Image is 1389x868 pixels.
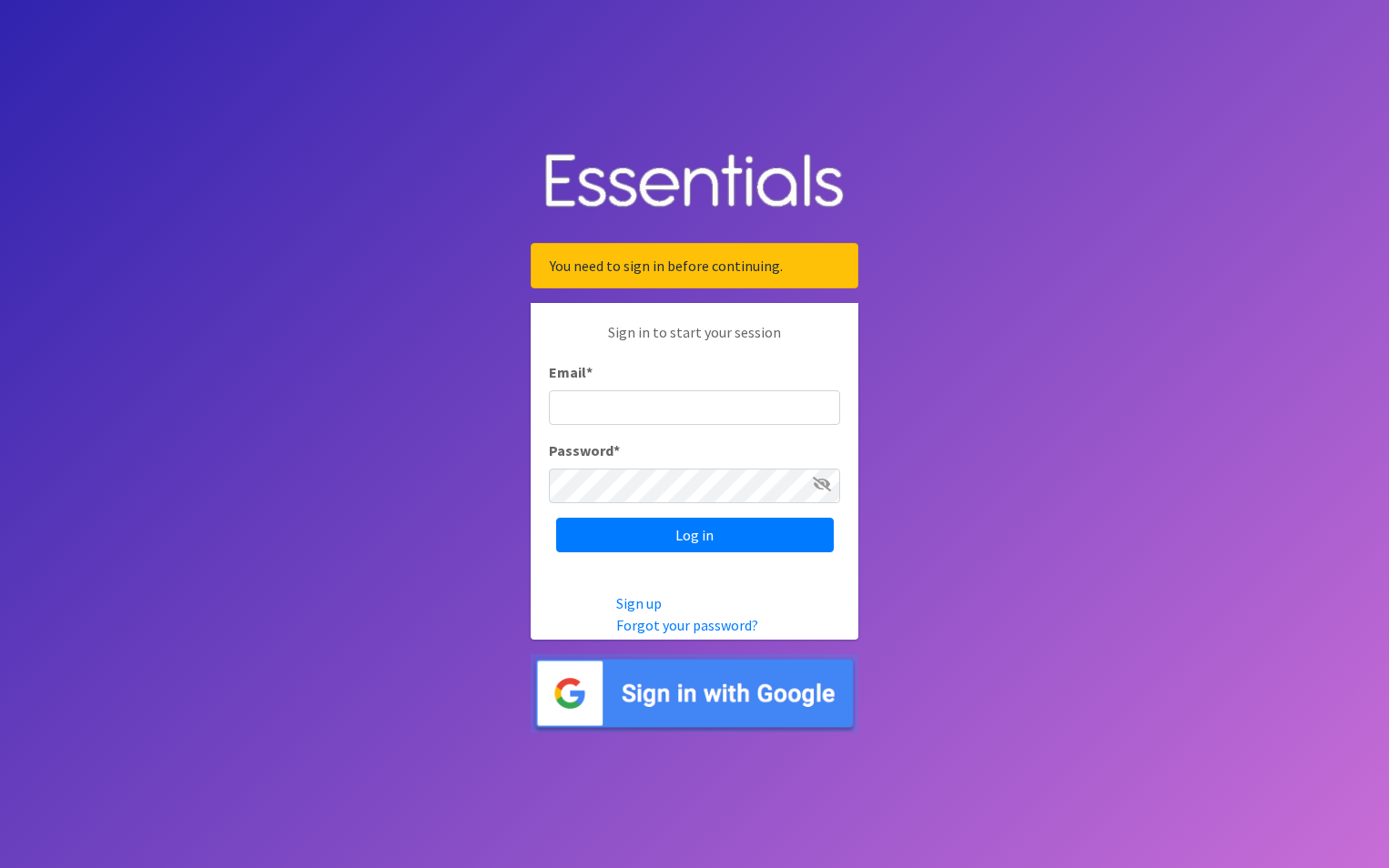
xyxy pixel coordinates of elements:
[586,363,593,381] abbr: required
[531,243,858,288] div: You need to sign in before continuing.
[531,136,858,229] img: Human Essentials
[613,441,620,459] abbr: required
[549,439,620,461] label: Password
[531,654,858,733] img: Sign in with Google
[556,518,834,552] input: Log in
[616,616,758,634] a: Forgot your password?
[549,361,593,383] label: Email
[549,321,840,361] p: Sign in to start your session
[616,594,662,612] a: Sign up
